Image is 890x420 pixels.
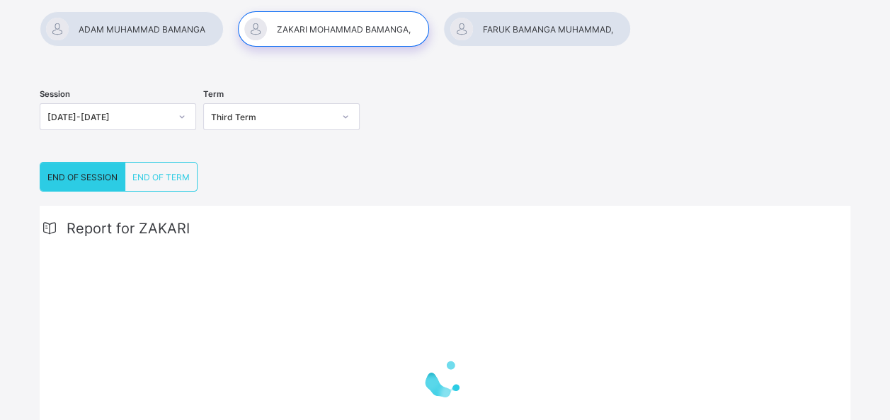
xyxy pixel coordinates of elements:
div: Third Term [211,112,333,122]
span: Term [203,89,224,99]
span: END OF SESSION [47,172,118,182]
span: END OF TERM [132,172,190,182]
div: [DATE]-[DATE] [47,112,170,122]
span: Report for ZAKARI [67,220,190,237]
span: Session [40,89,70,99]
